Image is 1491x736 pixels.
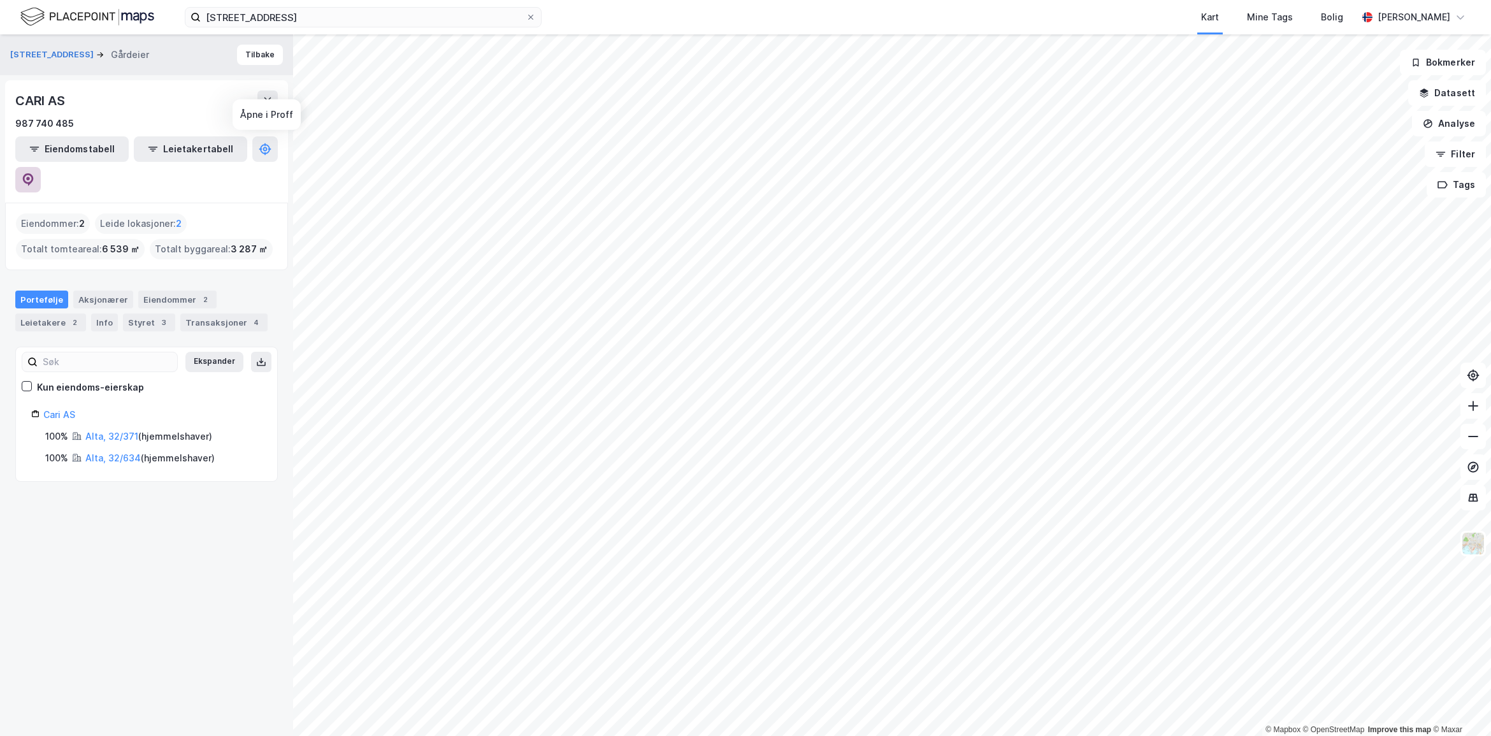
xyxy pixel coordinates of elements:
div: Styret [123,314,175,331]
button: [STREET_ADDRESS] [10,48,96,61]
span: 3 287 ㎡ [231,242,268,257]
input: Søk på adresse, matrikkel, gårdeiere, leietakere eller personer [201,8,526,27]
iframe: Chat Widget [1427,675,1491,736]
div: Info [91,314,118,331]
div: Aksjonærer [73,291,133,308]
button: Bokmerker [1400,50,1486,75]
a: OpenStreetMap [1303,725,1365,734]
div: Transaksjoner [180,314,268,331]
a: Alta, 32/634 [85,452,141,463]
div: Totalt byggareal : [150,239,273,259]
button: Eiendomstabell [15,136,129,162]
div: Leide lokasjoner : [95,213,187,234]
a: Mapbox [1265,725,1300,734]
div: Eiendommer [138,291,217,308]
img: logo.f888ab2527a4732fd821a326f86c7f29.svg [20,6,154,28]
span: 2 [79,216,85,231]
div: ( hjemmelshaver ) [85,429,212,444]
span: 6 539 ㎡ [102,242,140,257]
img: Z [1461,531,1485,556]
button: Filter [1425,141,1486,167]
button: Tilbake [237,45,283,65]
div: Totalt tomteareal : [16,239,145,259]
a: Improve this map [1368,725,1431,734]
div: 2 [199,293,212,306]
div: 987 740 485 [15,116,74,131]
div: 2 [68,316,81,329]
div: Portefølje [15,291,68,308]
div: Leietakere [15,314,86,331]
div: Kun eiendoms-eierskap [37,380,144,395]
div: 100% [45,429,68,444]
div: Bolig [1321,10,1343,25]
button: Leietakertabell [134,136,247,162]
div: 100% [45,451,68,466]
div: 4 [250,316,263,329]
input: Søk [38,352,177,372]
div: Eiendommer : [16,213,90,234]
a: Cari AS [43,409,75,420]
div: Kart [1201,10,1219,25]
button: Analyse [1412,111,1486,136]
div: ( hjemmelshaver ) [85,451,215,466]
a: Alta, 32/371 [85,431,138,442]
span: 2 [176,216,182,231]
div: 3 [157,316,170,329]
div: [PERSON_NAME] [1378,10,1450,25]
button: Ekspander [185,352,243,372]
button: Datasett [1408,80,1486,106]
button: Tags [1427,172,1486,198]
div: Kontrollprogram for chat [1427,675,1491,736]
div: Gårdeier [111,47,149,62]
div: CARI AS [15,90,68,111]
div: Mine Tags [1247,10,1293,25]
